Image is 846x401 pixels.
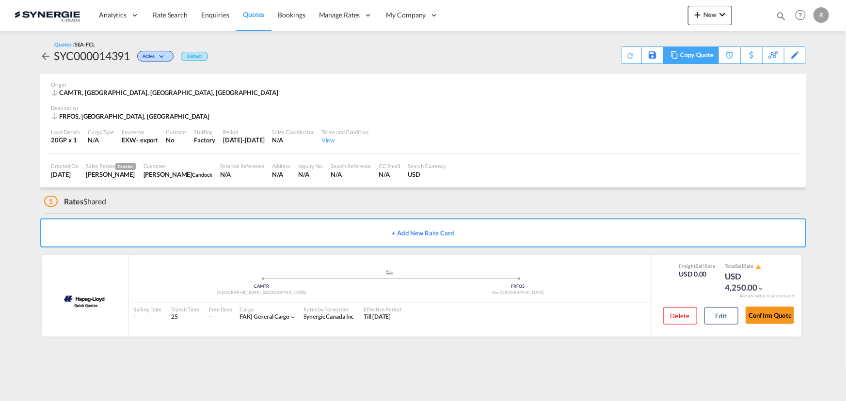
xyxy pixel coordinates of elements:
span: Sell [696,263,704,269]
div: icon-arrow-left [40,48,54,63]
div: Change Status Here [137,51,174,62]
button: icon-plus 400-fgNewicon-chevron-down [688,6,732,25]
div: R [814,7,829,23]
div: CAMTR, Montreal, QC, Americas [51,88,281,97]
div: N/A [88,136,114,144]
div: 20GP x 1 [51,136,80,144]
img: 1f56c880d42311ef80fc7dca854c8e59.png [15,4,80,26]
div: USD 4,250.00 [725,271,773,294]
span: Manage Rates [319,10,360,20]
div: icon-magnify [776,11,786,25]
div: USD [408,170,447,179]
div: Free Days [209,306,232,313]
button: Edit [704,307,738,324]
md-icon: icon-chevron-down [717,9,728,20]
span: Creator [115,163,135,170]
div: View [321,136,368,144]
div: Sales Person [86,162,136,170]
div: 18 Sep 2025 [223,136,265,144]
span: Bookings [278,11,305,19]
span: Help [792,7,809,23]
div: N/A [272,170,290,179]
div: Cargo [239,306,296,313]
div: External Reference [220,162,264,170]
div: CAMTR [134,283,390,290]
div: USD 0.00 [679,269,716,279]
span: Active [143,53,157,62]
div: Incoterms [122,128,158,136]
md-icon: icon-chevron-down [289,314,296,321]
span: New [692,11,728,18]
div: Till 26 Sep 2025 [364,313,391,321]
div: Fos-[GEOGRAPHIC_DATA] [390,290,646,296]
span: SEA-FCL [75,41,95,47]
div: Synergie Canada Inc [303,313,354,321]
div: Factory Stuffing [194,136,215,144]
div: Sailing Date [134,306,162,313]
div: No [166,136,186,144]
div: Quotes /SEA-FCL [55,41,96,48]
div: Default [181,52,208,61]
md-icon: icon-chevron-down [758,285,765,292]
div: Help [792,7,814,24]
md-icon: icon-refresh [626,51,635,60]
div: 28 Aug 2025 [51,170,79,179]
div: Load Details [51,128,80,136]
div: Copy Quote [663,46,718,64]
div: Origin [51,81,795,88]
span: 1 [44,196,58,207]
div: general cargo [239,313,289,321]
div: [GEOGRAPHIC_DATA], [GEOGRAPHIC_DATA] [134,290,390,296]
div: Freight Rate [679,262,716,269]
div: Customer [144,162,212,170]
div: CC Email [379,162,400,170]
div: Stuffing [194,128,215,136]
div: Change Status Here [130,48,176,63]
div: N/A [331,170,371,179]
span: Rates [64,197,83,206]
div: Created On [51,162,79,170]
span: Candock [192,171,212,178]
span: Sell [736,263,744,269]
div: Rates by Forwarder [303,306,354,313]
div: Copy Quote [680,47,713,63]
span: My Company [386,10,426,20]
span: | [251,313,253,320]
div: 25 [171,313,199,321]
span: Rate Search [153,11,188,19]
div: Effective Period [364,306,401,313]
div: Transit Time [171,306,199,313]
div: N/A [272,136,314,144]
div: Save As Template [642,47,663,63]
div: Search Reference [331,162,371,170]
div: N/A [220,170,264,179]
span: Analytics [99,10,127,20]
div: FRFOS [390,283,646,290]
div: Rosa Ho [86,170,136,179]
div: N/A [298,170,323,179]
button: Confirm Quote [746,307,794,324]
div: Search Currency [408,162,447,170]
div: FRFOS, Fos-sur-Mer, Asia Pacific [51,112,212,121]
div: SYC000014391 [54,48,130,63]
div: Period [223,128,265,136]
button: icon-alert [754,263,761,270]
button: Delete [663,307,697,324]
div: - [209,313,211,321]
md-icon: icon-alert [755,264,761,270]
div: Remark and Inclusion included [733,293,801,299]
img: Hapag-Lloyd Quick Quotes [62,288,107,312]
div: Total Rate [725,262,773,270]
div: N/A [379,170,400,179]
div: - export [136,136,158,144]
div: Terms and Condition [321,128,368,136]
div: - [134,313,162,321]
div: Destination [51,104,795,111]
span: Till [DATE] [364,313,391,320]
button: + Add New Rate Card [40,218,806,247]
div: Quote PDF is not available at this time [626,47,637,60]
md-icon: assets/icons/custom/ship-fill.svg [384,270,396,275]
span: Enquiries [201,11,229,19]
div: Address [272,162,290,170]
